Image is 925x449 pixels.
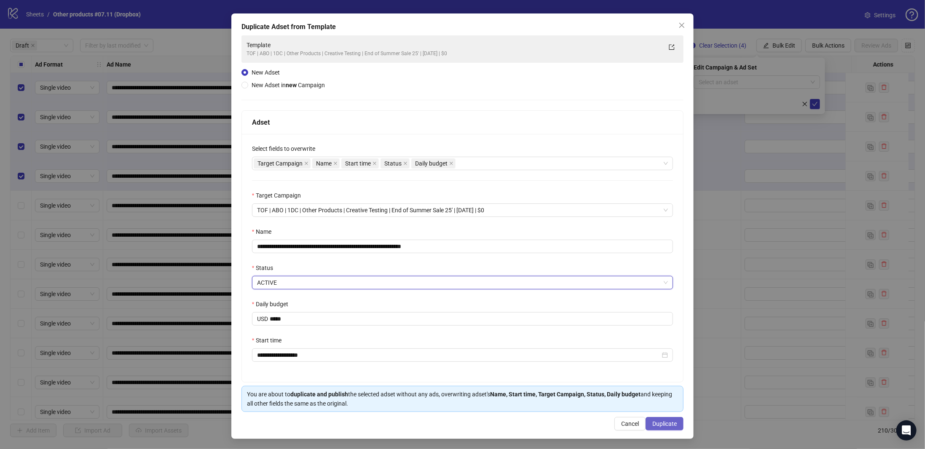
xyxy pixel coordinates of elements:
[252,299,294,309] label: Daily budget
[252,69,280,76] span: New Adset
[449,161,453,166] span: close
[257,159,303,168] span: Target Campaign
[675,19,689,32] button: Close
[316,159,332,168] span: Name
[252,263,279,273] label: Status
[646,417,684,430] button: Duplicate
[381,158,410,168] span: Status
[252,227,277,236] label: Name
[373,161,377,166] span: close
[490,391,641,398] strong: Name, Start time, Target Campaign, Status, Daily budget
[270,313,673,325] input: Daily budget
[252,82,325,88] span: New Adset in Campaign
[678,22,685,29] span: close
[252,240,673,253] input: Name
[621,420,639,427] span: Cancel
[341,158,379,168] span: Start time
[403,161,408,166] span: close
[254,158,311,168] span: Target Campaign
[257,204,668,216] span: TOF | ABO | 1DC | Other Products | Creative Testing | End of Summer Sale 25' | 2025.08.24 | $0
[312,158,340,168] span: Name
[652,420,677,427] span: Duplicate
[333,161,338,166] span: close
[384,159,402,168] span: Status
[247,40,662,50] div: Template
[252,117,673,128] div: Adset
[304,161,308,166] span: close
[669,44,675,50] span: export
[257,276,668,289] span: ACTIVE
[252,144,321,153] label: Select fields to overwrite
[247,390,678,408] div: You are about to the selected adset without any ads, overwriting adset's and keeping all other fi...
[252,336,287,345] label: Start time
[286,82,297,88] strong: new
[252,191,306,200] label: Target Campaign
[241,22,684,32] div: Duplicate Adset from Template
[415,159,448,168] span: Daily budget
[614,417,646,430] button: Cancel
[345,159,371,168] span: Start time
[411,158,456,168] span: Daily budget
[247,50,662,58] div: TOF | ABO | 1DC | Other Products | Creative Testing | End of Summer Sale 25' | [DATE] | $0
[896,420,917,441] div: Open Intercom Messenger
[257,350,661,360] input: Start time
[290,391,348,398] strong: duplicate and publish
